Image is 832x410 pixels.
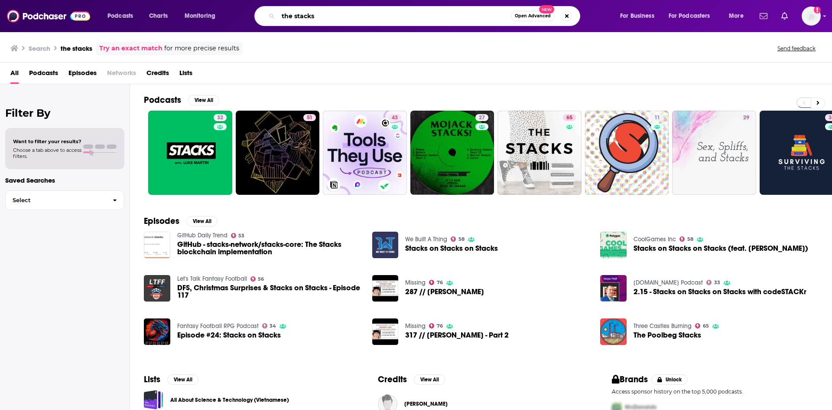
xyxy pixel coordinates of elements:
[563,114,576,121] a: 65
[651,374,688,385] button: Unlock
[802,7,821,26] span: Logged in as gabrielle.gantz
[405,331,509,339] a: 317 // Jessica Stacks - Part 2
[703,324,709,328] span: 65
[372,275,399,302] a: 287 // Jessica Stacks
[778,9,791,23] a: Show notifications dropdown
[143,9,173,23] a: Charts
[5,107,124,119] h2: Filter By
[634,322,692,330] a: Three Castles Burning
[429,280,443,285] a: 76
[231,233,245,238] a: 53
[164,43,239,53] span: for more precise results
[68,66,97,84] a: Episodes
[654,114,660,122] span: 11
[651,114,663,121] a: 11
[5,176,124,184] p: Saved Searches
[307,114,312,122] span: 51
[258,277,264,281] span: 56
[404,400,448,407] span: [PERSON_NAME]
[6,197,106,203] span: Select
[814,7,821,13] svg: Add a profile image
[177,232,227,239] a: GitHub Daily Trend
[144,374,198,385] a: ListsView All
[10,66,19,84] a: All
[585,111,669,195] a: 11
[451,236,465,242] a: 58
[475,114,488,121] a: 27
[177,241,362,256] span: GitHub - stacks-network/stacks-core: The Stacks blockchain implementation
[188,95,219,105] button: View All
[144,374,160,385] h2: Lists
[144,216,179,226] h2: Episodes
[405,279,426,286] a: Missing
[663,9,723,23] button: open menu
[144,275,170,302] img: DFS, Christmas Surprises & Stacks on Stacks - Episode 117
[170,395,289,405] a: All About Science & Technology (Vietnamese)
[634,245,808,252] a: Stacks on Stacks on Stacks (feat. Austin Walker)
[262,323,276,328] a: 34
[672,111,756,195] a: 29
[497,111,582,195] a: 65
[144,318,170,345] a: Episode #24: Stacks on Stacks
[144,232,170,258] img: GitHub - stacks-network/stacks-core: The Stacks blockchain implementation
[405,236,447,243] a: We Built A Thing
[600,275,627,302] img: 2.15 - Stacks on Stacks on Stacks with codeSTACKr
[107,10,133,22] span: Podcasts
[614,9,665,23] button: open menu
[323,111,407,195] a: 43
[634,288,806,295] a: 2.15 - Stacks on Stacks on Stacks with codeSTACKr
[7,8,90,24] img: Podchaser - Follow, Share and Rate Podcasts
[185,10,215,22] span: Monitoring
[146,66,169,84] span: Credits
[756,9,771,23] a: Show notifications dropdown
[679,236,693,242] a: 58
[743,114,749,122] span: 29
[634,279,703,286] a: CodingCat.dev Podcast
[723,9,754,23] button: open menu
[410,111,494,195] a: 27
[372,232,399,258] img: Stacks on Stacks on Stacks
[250,276,264,282] a: 56
[669,10,710,22] span: For Podcasters
[238,234,244,238] span: 53
[612,388,818,395] p: Access sponsor history on the top 5,000 podcasts.
[600,318,627,345] img: The Poolbeg Stacks
[29,44,50,52] h3: Search
[405,245,498,252] a: Stacks on Stacks on Stacks
[99,43,162,53] a: Try an exact match
[303,114,316,121] a: 51
[612,374,648,385] h2: Brands
[634,236,676,243] a: CoolGames Inc
[634,331,701,339] a: The Poolbeg Stacks
[515,14,551,18] span: Open Advanced
[404,400,448,407] a: Ian Head
[600,232,627,258] a: Stacks on Stacks on Stacks (feat. Austin Walker)
[566,114,572,122] span: 65
[179,66,192,84] a: Lists
[177,331,281,339] a: Episode #24: Stacks on Stacks
[714,281,720,285] span: 33
[429,323,443,328] a: 76
[437,324,443,328] span: 76
[144,390,163,410] a: All About Science & Technology (Vietnamese)
[392,114,398,122] span: 43
[802,7,821,26] button: Show profile menu
[372,318,399,345] a: 317 // Jessica Stacks - Part 2
[236,111,320,195] a: 51
[634,245,808,252] span: Stacks on Stacks on Stacks (feat. [PERSON_NAME])
[539,5,555,13] span: New
[144,216,218,226] a: EpisodesView All
[706,280,720,285] a: 33
[802,7,821,26] img: User Profile
[217,114,223,122] span: 32
[405,322,426,330] a: Missing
